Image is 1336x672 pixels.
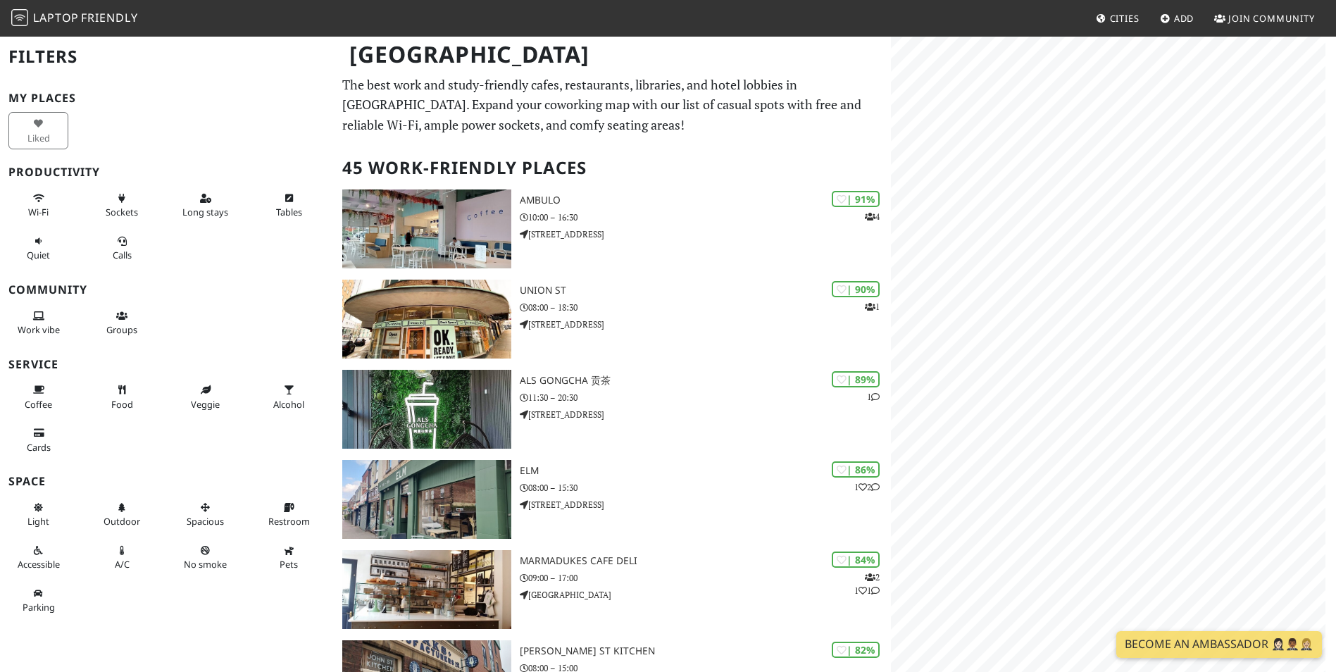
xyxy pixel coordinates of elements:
img: LaptopFriendly [11,9,28,26]
h3: ALS Gongcha 贡茶 [520,375,891,387]
span: Friendly [81,10,137,25]
a: Ambulo | 91% 4 Ambulo 10:00 – 16:30 [STREET_ADDRESS] [334,189,890,268]
p: 10:00 – 16:30 [520,211,891,224]
button: Long stays [175,187,235,224]
button: Coffee [8,378,68,416]
p: 09:00 – 17:00 [520,571,891,585]
span: Air conditioned [115,558,130,571]
span: People working [18,323,60,336]
p: 11:30 – 20:30 [520,391,891,404]
button: Tables [259,187,319,224]
h3: My Places [8,92,325,105]
button: Veggie [175,378,235,416]
button: Light [8,496,68,533]
p: [STREET_ADDRESS] [520,408,891,421]
h3: Union St [520,285,891,297]
p: 4 [865,210,880,223]
p: 1 2 [854,480,880,494]
div: | 91% [832,191,880,207]
span: Cities [1110,12,1140,25]
div: | 90% [832,281,880,297]
p: 1 [865,300,880,313]
button: Alcohol [259,378,319,416]
button: Cards [8,421,68,459]
span: Group tables [106,323,137,336]
h3: Marmadukes Cafe Deli [520,555,891,567]
p: [STREET_ADDRESS] [520,228,891,241]
button: Food [92,378,152,416]
span: Quiet [27,249,50,261]
button: Wi-Fi [8,187,68,224]
button: No smoke [175,539,235,576]
span: Accessible [18,558,60,571]
button: Pets [259,539,319,576]
span: Join Community [1228,12,1315,25]
p: 08:00 – 18:30 [520,301,891,314]
button: Groups [92,304,152,342]
button: Parking [8,582,68,619]
button: Outdoor [92,496,152,533]
button: Accessible [8,539,68,576]
button: A/C [92,539,152,576]
span: Smoke free [184,558,227,571]
div: | 84% [832,552,880,568]
h3: Ambulo [520,194,891,206]
div: | 82% [832,642,880,658]
span: Veggie [191,398,220,411]
p: 08:00 – 15:30 [520,481,891,494]
button: Calls [92,230,152,267]
a: Join Community [1209,6,1321,31]
span: Video/audio calls [113,249,132,261]
a: Add [1154,6,1200,31]
p: [STREET_ADDRESS] [520,318,891,331]
span: Outdoor area [104,515,140,528]
span: Spacious [187,515,224,528]
a: LaptopFriendly LaptopFriendly [11,6,138,31]
button: Quiet [8,230,68,267]
h2: 45 Work-Friendly Places [342,147,882,189]
h1: [GEOGRAPHIC_DATA] [338,35,887,74]
button: Sockets [92,187,152,224]
h2: Filters [8,35,325,78]
a: Union St | 90% 1 Union St 08:00 – 18:30 [STREET_ADDRESS] [334,280,890,359]
span: Natural light [27,515,49,528]
button: Spacious [175,496,235,533]
span: Laptop [33,10,79,25]
span: Food [111,398,133,411]
span: Pet friendly [280,558,298,571]
h3: Community [8,283,325,297]
span: Add [1174,12,1194,25]
h3: Productivity [8,166,325,179]
img: ELM [342,460,511,539]
h3: [PERSON_NAME] St Kitchen [520,645,891,657]
a: Marmadukes Cafe Deli | 84% 211 Marmadukes Cafe Deli 09:00 – 17:00 [GEOGRAPHIC_DATA] [334,550,890,629]
h3: Space [8,475,325,488]
img: ALS Gongcha 贡茶 [342,370,511,449]
a: ELM | 86% 12 ELM 08:00 – 15:30 [STREET_ADDRESS] [334,460,890,539]
span: Credit cards [27,441,51,454]
a: Become an Ambassador 🤵🏻‍♀️🤵🏾‍♂️🤵🏼‍♀️ [1116,631,1322,658]
p: 1 [867,390,880,404]
img: Union St [342,280,511,359]
button: Work vibe [8,304,68,342]
p: [GEOGRAPHIC_DATA] [520,588,891,602]
h3: Service [8,358,325,371]
p: The best work and study-friendly cafes, restaurants, libraries, and hotel lobbies in [GEOGRAPHIC_... [342,75,882,135]
span: Work-friendly tables [276,206,302,218]
span: Parking [23,601,55,614]
span: Restroom [268,515,310,528]
span: Power sockets [106,206,138,218]
span: Long stays [182,206,228,218]
div: | 89% [832,371,880,387]
div: | 86% [832,461,880,478]
a: ALS Gongcha 贡茶 | 89% 1 ALS Gongcha 贡茶 11:30 – 20:30 [STREET_ADDRESS] [334,370,890,449]
h3: ELM [520,465,891,477]
button: Restroom [259,496,319,533]
img: Ambulo [342,189,511,268]
a: Cities [1090,6,1145,31]
p: [STREET_ADDRESS] [520,498,891,511]
img: Marmadukes Cafe Deli [342,550,511,629]
span: Stable Wi-Fi [28,206,49,218]
span: Alcohol [273,398,304,411]
span: Coffee [25,398,52,411]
